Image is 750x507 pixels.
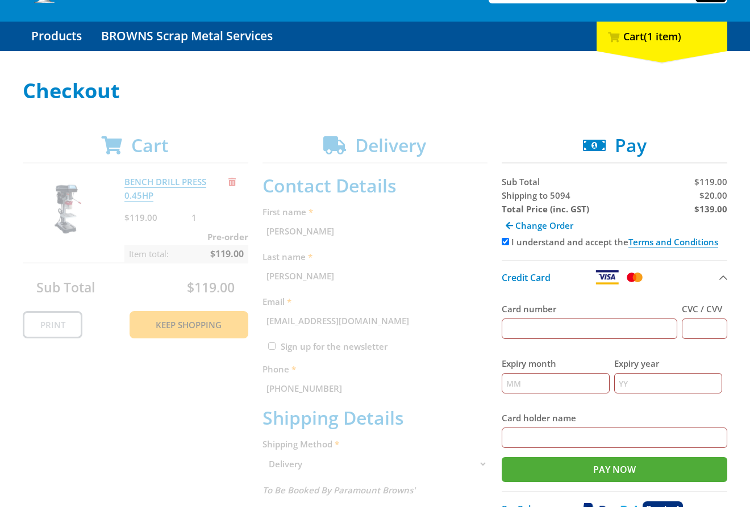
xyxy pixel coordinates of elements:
a: Go to the Products page [23,22,90,51]
a: Go to the BROWNS Scrap Metal Services page [93,22,281,51]
input: MM [502,373,610,393]
button: Credit Card [502,260,727,294]
label: Card number [502,302,677,316]
label: Expiry month [502,357,610,370]
label: CVC / CVV [682,302,727,316]
label: I understand and accept the [511,236,718,248]
img: Visa [595,270,620,284]
strong: Total Price (inc. GST) [502,203,589,215]
input: YY [614,373,722,393]
a: Change Order [502,216,577,235]
span: Pay [615,133,647,157]
div: Cart [597,22,727,51]
span: Shipping to 5094 [502,190,570,201]
span: Sub Total [502,176,540,187]
input: Please accept the terms and conditions. [502,238,509,245]
span: $119.00 [694,176,727,187]
img: Mastercard [624,270,644,284]
a: Terms and Conditions [628,236,718,248]
label: Card holder name [502,411,727,425]
span: (1 item) [644,30,681,43]
label: Expiry year [614,357,722,370]
input: Pay Now [502,457,727,482]
span: Credit Card [502,271,551,284]
h1: Checkout [23,79,727,102]
span: $20.00 [699,190,727,201]
span: Change Order [515,220,573,231]
strong: $139.00 [694,203,727,215]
